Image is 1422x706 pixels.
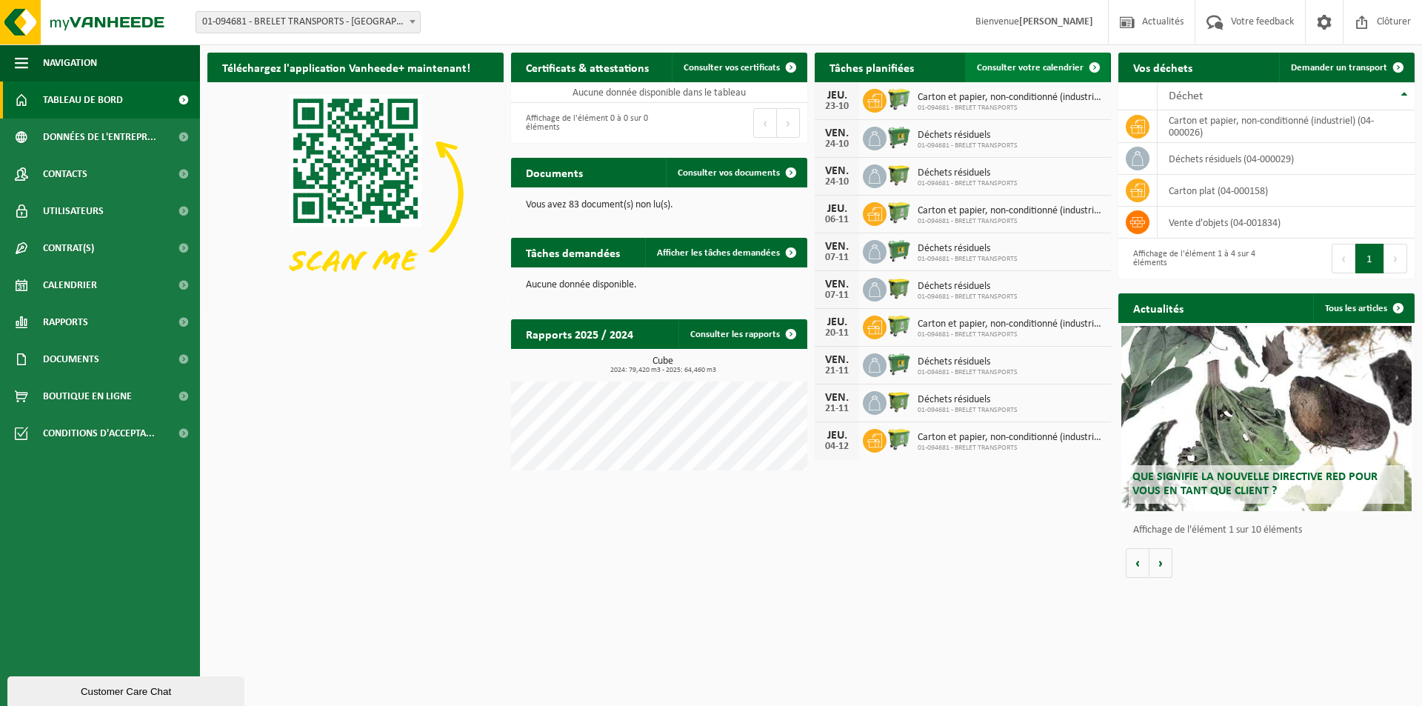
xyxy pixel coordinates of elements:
[822,316,852,328] div: JEU.
[1158,143,1415,175] td: déchets résiduels (04-000029)
[196,11,421,33] span: 01-094681 - BRELET TRANSPORTS - ROUVROY
[43,341,99,378] span: Documents
[657,248,780,258] span: Afficher les tâches demandées
[1126,242,1259,275] div: Affichage de l'élément 1 à 4 sur 4 éléments
[43,44,97,81] span: Navigation
[918,356,1018,368] span: Déchets résiduels
[822,101,852,112] div: 23-10
[918,167,1018,179] span: Déchets résiduels
[822,354,852,366] div: VEN.
[822,177,852,187] div: 24-10
[43,193,104,230] span: Utilisateurs
[1126,548,1149,578] button: Vorige
[1384,244,1407,273] button: Next
[526,200,792,210] p: Vous avez 83 document(s) non lu(s).
[1019,16,1093,27] strong: [PERSON_NAME]
[918,432,1104,444] span: Carton et papier, non-conditionné (industriel)
[918,394,1018,406] span: Déchets résiduels
[887,389,912,414] img: WB-1100-HPE-GN-50
[511,53,664,81] h2: Certificats & attestations
[918,293,1018,302] span: 01-094681 - BRELET TRANSPORTS
[918,104,1104,113] span: 01-094681 - BRELET TRANSPORTS
[918,330,1104,339] span: 01-094681 - BRELET TRANSPORTS
[43,156,87,193] span: Contacts
[918,281,1018,293] span: Déchets résiduels
[822,328,852,339] div: 20-11
[918,205,1104,217] span: Carton et papier, non-conditionné (industriel)
[645,238,806,267] a: Afficher les tâches demandées
[918,130,1018,141] span: Déchets résiduels
[678,168,780,178] span: Consulter vos documents
[43,119,156,156] span: Données de l'entrepr...
[518,107,652,139] div: Affichage de l'élément 0 à 0 sur 0 éléments
[777,108,800,138] button: Next
[1158,207,1415,239] td: vente d'objets (04-001834)
[822,165,852,177] div: VEN.
[822,253,852,263] div: 07-11
[815,53,929,81] h2: Tâches planifiées
[822,279,852,290] div: VEN.
[918,92,1104,104] span: Carton et papier, non-conditionné (industriel)
[511,319,648,348] h2: Rapports 2025 / 2024
[753,108,777,138] button: Previous
[822,404,852,414] div: 21-11
[511,158,598,187] h2: Documents
[43,267,97,304] span: Calendrier
[1132,471,1378,497] span: Que signifie la nouvelle directive RED pour vous en tant que client ?
[822,442,852,452] div: 04-12
[526,280,792,290] p: Aucune donnée disponible.
[1121,326,1412,511] a: Que signifie la nouvelle directive RED pour vous en tant que client ?
[918,217,1104,226] span: 01-094681 - BRELET TRANSPORTS
[822,90,852,101] div: JEU.
[887,238,912,263] img: WB-0660-HPE-GN-01
[43,378,132,415] span: Boutique en ligne
[1313,293,1413,323] a: Tous les articles
[918,319,1104,330] span: Carton et papier, non-conditionné (industriel)
[207,53,485,81] h2: Téléchargez l'application Vanheede+ maintenant!
[1118,53,1207,81] h2: Vos déchets
[1332,244,1355,273] button: Previous
[678,319,806,349] a: Consulter les rapports
[1291,63,1387,73] span: Demander un transport
[511,238,635,267] h2: Tâches demandées
[918,368,1018,377] span: 01-094681 - BRELET TRANSPORTS
[887,200,912,225] img: WB-0660-HPE-GN-50
[43,415,155,452] span: Conditions d'accepta...
[511,82,807,103] td: Aucune donnée disponible dans le tableau
[887,124,912,150] img: WB-0660-HPE-GN-01
[822,215,852,225] div: 06-11
[918,141,1018,150] span: 01-094681 - BRELET TRANSPORTS
[918,255,1018,264] span: 01-094681 - BRELET TRANSPORTS
[822,203,852,215] div: JEU.
[1158,175,1415,207] td: carton plat (04-000158)
[1279,53,1413,82] a: Demander un transport
[822,392,852,404] div: VEN.
[822,430,852,442] div: JEU.
[43,81,123,119] span: Tableau de bord
[672,53,806,82] a: Consulter vos certificats
[43,304,88,341] span: Rapports
[666,158,806,187] a: Consulter vos documents
[965,53,1109,82] a: Consulter votre calendrier
[977,63,1084,73] span: Consulter votre calendrier
[822,366,852,376] div: 21-11
[1169,90,1203,102] span: Déchet
[1355,244,1384,273] button: 1
[918,179,1018,188] span: 01-094681 - BRELET TRANSPORTS
[918,243,1018,255] span: Déchets résiduels
[887,276,912,301] img: WB-1100-HPE-GN-50
[684,63,780,73] span: Consulter vos certificats
[822,241,852,253] div: VEN.
[43,230,94,267] span: Contrat(s)
[518,356,807,374] h3: Cube
[918,444,1104,453] span: 01-094681 - BRELET TRANSPORTS
[196,12,420,33] span: 01-094681 - BRELET TRANSPORTS - ROUVROY
[207,82,504,304] img: Download de VHEPlus App
[887,87,912,112] img: WB-0660-HPE-GN-50
[887,162,912,187] img: WB-1100-HPE-GN-50
[518,367,807,374] span: 2024: 79,420 m3 - 2025: 64,460 m3
[1158,110,1415,143] td: carton et papier, non-conditionné (industriel) (04-000026)
[822,290,852,301] div: 07-11
[918,406,1018,415] span: 01-094681 - BRELET TRANSPORTS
